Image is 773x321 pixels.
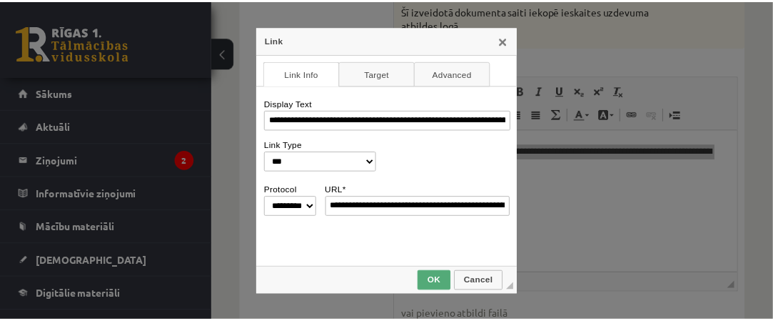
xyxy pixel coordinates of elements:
[330,185,351,195] label: URL
[267,92,517,264] div: Link Info
[268,185,300,195] label: Protocol
[513,284,520,291] div: Resize
[268,140,306,150] label: Link Type
[14,14,325,44] body: Editor, wiswyg-editor-user-answer-47024961553640
[343,61,420,86] a: Target
[460,272,510,292] a: Cancel
[268,99,316,109] label: Display Text
[420,61,497,86] a: Advanced
[423,272,457,292] a: OK
[504,34,515,46] a: Close
[425,277,455,287] span: OK
[260,26,524,54] div: Link
[462,277,508,287] span: Cancel
[267,61,344,86] a: Link Info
